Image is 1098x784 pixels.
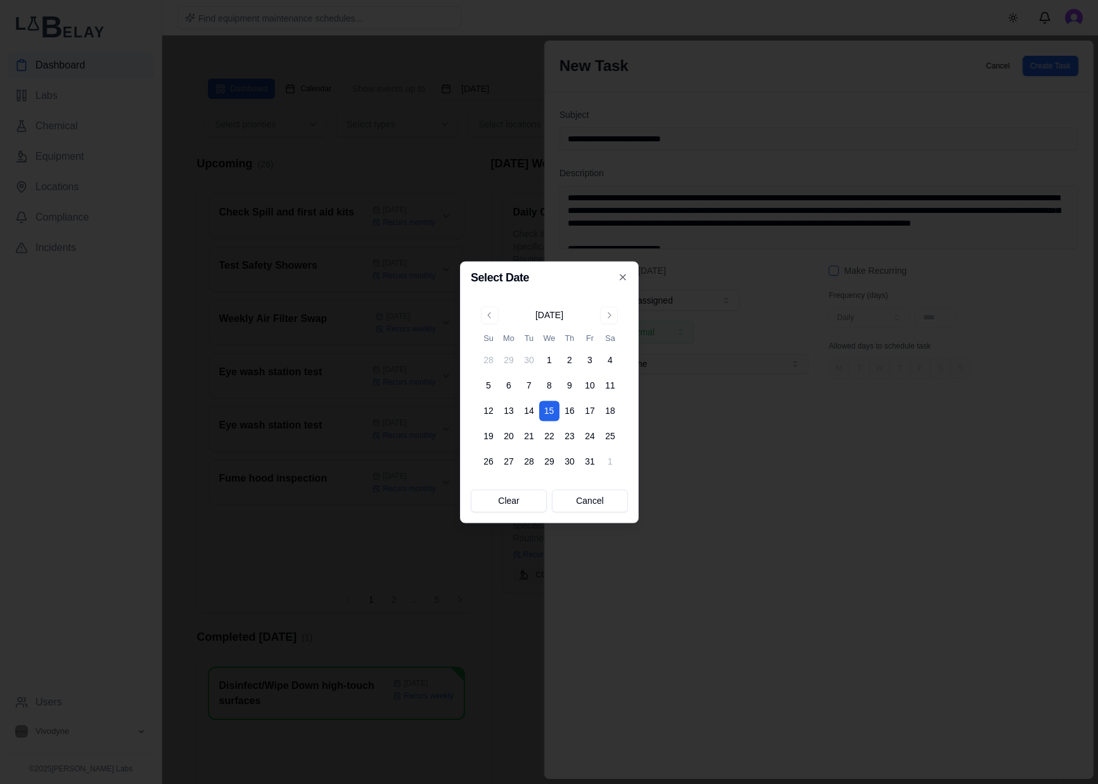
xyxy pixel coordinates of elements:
[519,375,539,395] button: 7
[600,451,620,472] button: 1
[552,489,628,512] button: Cancel
[471,272,628,283] h2: Select Date
[539,350,559,370] button: 1
[539,331,559,345] th: Wednesday
[559,331,580,345] th: Thursday
[600,350,620,370] button: 4
[499,401,519,421] button: 13
[559,426,580,446] button: 23
[580,331,600,345] th: Friday
[580,401,600,421] button: 17
[478,401,499,421] button: 12
[539,426,559,446] button: 22
[539,401,559,421] button: 15
[499,451,519,472] button: 27
[499,331,519,345] th: Monday
[600,306,618,324] button: Go to next month
[478,426,499,446] button: 19
[499,426,519,446] button: 20
[539,451,559,472] button: 29
[499,375,519,395] button: 6
[600,375,620,395] button: 11
[519,426,539,446] button: 21
[478,451,499,472] button: 26
[559,350,580,370] button: 2
[600,331,620,345] th: Saturday
[580,375,600,395] button: 10
[478,375,499,395] button: 5
[481,306,499,324] button: Go to previous month
[580,426,600,446] button: 24
[600,401,620,421] button: 18
[559,451,580,472] button: 30
[535,309,563,321] div: [DATE]
[519,350,539,370] button: 30
[559,401,580,421] button: 16
[580,350,600,370] button: 3
[600,426,620,446] button: 25
[471,489,547,512] button: Clear
[519,331,539,345] th: Tuesday
[539,375,559,395] button: 8
[559,375,580,395] button: 9
[519,401,539,421] button: 14
[499,350,519,370] button: 29
[519,451,539,472] button: 28
[478,350,499,370] button: 28
[478,331,499,345] th: Sunday
[580,451,600,472] button: 31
